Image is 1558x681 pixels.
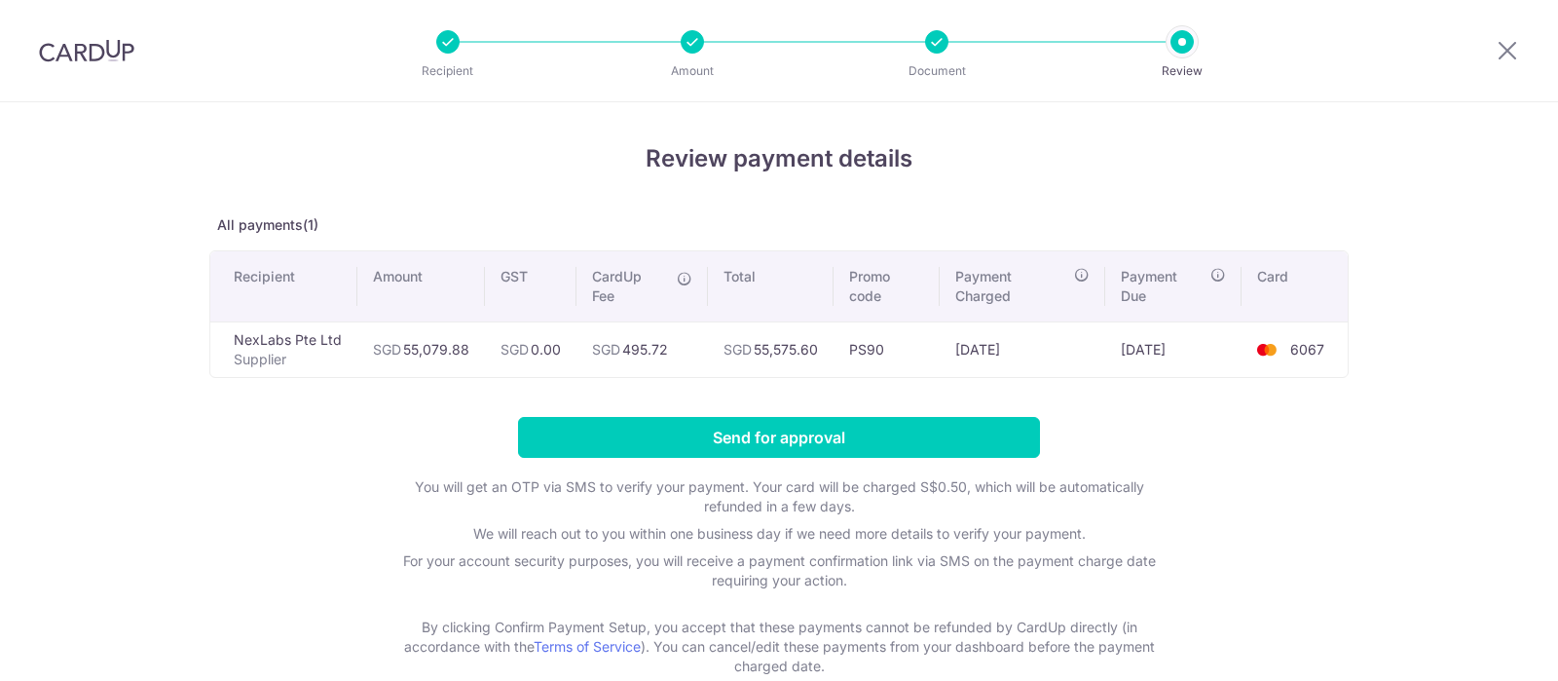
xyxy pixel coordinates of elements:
td: 495.72 [576,322,708,377]
th: GST [485,251,576,322]
p: For your account security purposes, you will receive a payment confirmation link via SMS on the p... [389,551,1168,610]
p: Amount [620,61,764,81]
span: Payment Charged [955,267,1068,306]
span: Payment Due [1121,267,1205,306]
td: 55,079.88 [357,322,485,377]
td: [DATE] [940,322,1105,377]
span: SGD [723,341,752,358]
td: PS90 [834,322,940,377]
th: Card [1242,251,1348,322]
td: [DATE] [1105,322,1242,377]
td: 55,575.60 [708,322,834,377]
p: All payments(1) [209,215,1349,235]
p: Document [865,61,1009,81]
span: SGD [592,341,620,358]
a: Terms of Service [534,638,641,655]
span: 6067 [1290,341,1324,358]
th: Recipient [210,251,357,322]
p: By clicking Confirm Payment Setup, you accept that these payments cannot be refunded by CardUp di... [389,618,1168,676]
td: 0.00 [485,322,576,377]
td: NexLabs Pte Ltd [210,322,357,377]
span: SGD [373,341,401,358]
p: We will reach out to you within one business day if we need more details to verify your payment. [389,524,1168,544]
p: You will get an OTP via SMS to verify your payment. Your card will be charged S$0.50, which will ... [389,477,1168,516]
h4: Review payment details [209,141,1349,176]
input: Send for approval [518,417,1040,458]
th: Amount [357,251,485,322]
img: CardUp [39,39,134,62]
iframe: Opens a widget where you can find more information [1433,623,1539,671]
span: SGD [501,341,529,358]
span: CardUp Fee [592,267,667,306]
p: Supplier [234,350,342,369]
p: Recipient [376,61,520,81]
th: Total [708,251,834,322]
img: <span class="translation_missing" title="translation missing: en.account_steps.new_confirm_form.b... [1247,338,1286,361]
th: Promo code [834,251,940,322]
p: Review [1110,61,1254,81]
